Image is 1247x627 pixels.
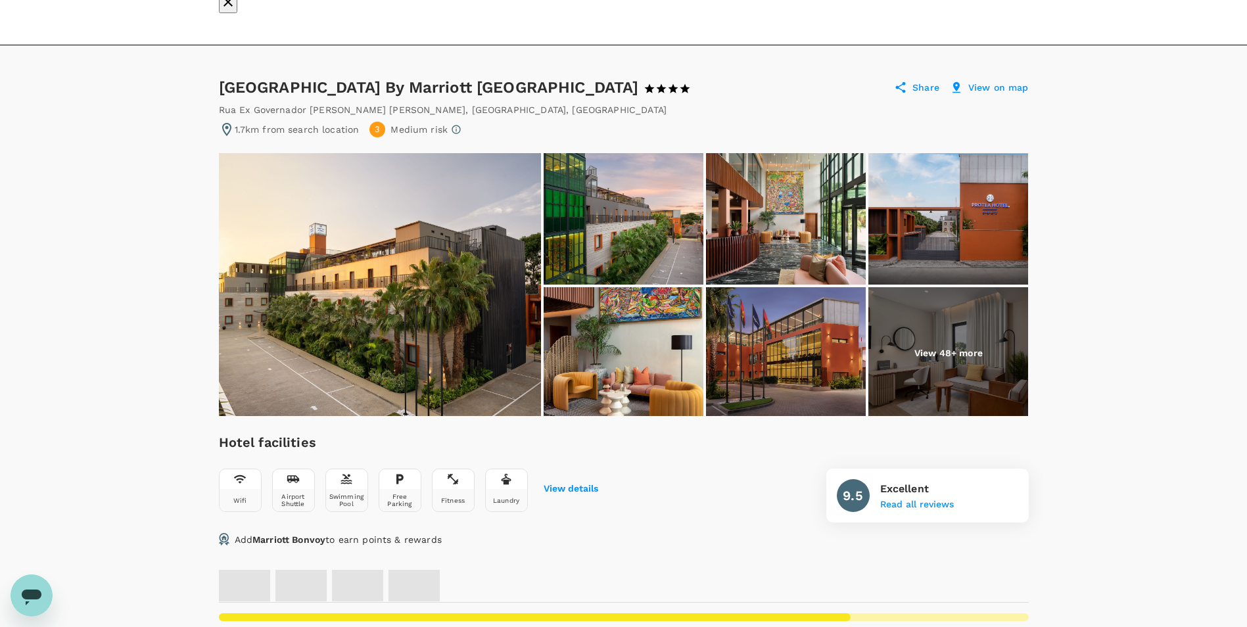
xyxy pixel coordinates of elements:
div: Swimming Pool [329,493,365,507]
img: Hotel Exterior [706,287,866,419]
img: Hotel Lobby Lounge [544,287,703,419]
p: 1.7km from search location [235,123,360,136]
h6: Hotel facilities [219,432,598,453]
div: Wifi [233,497,247,504]
h6: 9.5 [843,485,862,506]
img: Reception Desk [706,153,866,285]
p: Share [912,81,939,94]
div: Rua Ex Governador [PERSON_NAME] [PERSON_NAME] , [GEOGRAPHIC_DATA] , [GEOGRAPHIC_DATA] [219,103,667,116]
button: Read all reviews [880,499,954,510]
p: Excellent [880,481,954,497]
iframe: Button to launch messaging window [11,574,53,616]
img: Hotel Exterior [219,153,541,416]
p: View on map [968,81,1029,94]
div: Laundry [493,497,519,504]
span: Marriott Bonvoy [252,534,325,545]
img: Hotel Exterior [544,153,703,285]
img: Hotel Entrance [868,153,1028,285]
span: 3 [375,124,380,136]
div: Airport Shuttle [275,493,312,507]
div: Free Parking [382,493,418,507]
div: Fitness [441,497,465,504]
div: [GEOGRAPHIC_DATA] By Marriott [GEOGRAPHIC_DATA] [219,77,703,98]
p: Add to earn points & rewards [235,533,442,546]
img: Junior Suite Lounge [868,287,1028,419]
button: View details [544,484,598,494]
p: Medium risk [390,123,448,136]
p: View 48+ more [914,346,983,360]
